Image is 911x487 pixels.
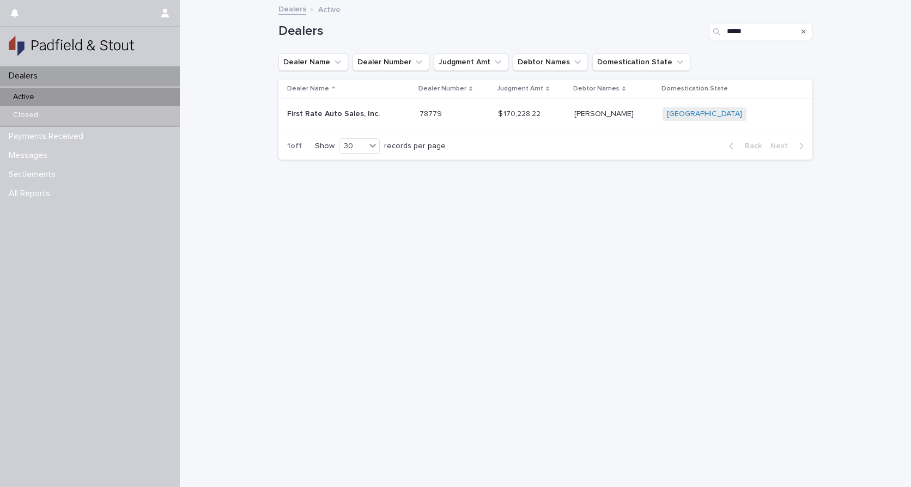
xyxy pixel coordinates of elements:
[4,150,56,161] p: Messages
[738,142,762,150] span: Back
[573,83,620,95] p: Debtor Names
[278,2,306,15] a: Dealers
[709,23,812,40] input: Search
[661,83,728,95] p: Domestication State
[574,107,636,119] p: [PERSON_NAME]
[420,107,444,119] p: 78779
[287,107,382,119] p: First Rate Auto Sales, Inc.
[278,53,348,71] button: Dealer Name
[766,141,812,151] button: Next
[339,141,366,152] div: 30
[434,53,508,71] button: Judgment Amt
[384,142,446,151] p: records per page
[4,93,43,102] p: Active
[315,142,335,151] p: Show
[278,99,812,130] tr: First Rate Auto Sales, Inc.First Rate Auto Sales, Inc. 7877978779 $ 170,228.22$ 170,228.22 [PERSO...
[4,188,59,199] p: All Reports
[4,169,64,180] p: Settlements
[513,53,588,71] button: Debtor Names
[9,35,135,57] img: gSPaZaQw2XYDTaYHK8uQ
[498,107,543,119] p: $ 170,228.22
[318,3,341,15] p: Active
[497,83,543,95] p: Judgment Amt
[353,53,429,71] button: Dealer Number
[4,131,92,142] p: Payments Received
[4,71,46,81] p: Dealers
[278,23,704,39] h1: Dealers
[770,142,794,150] span: Next
[4,111,47,120] p: Closed
[287,83,329,95] p: Dealer Name
[720,141,766,151] button: Back
[278,133,311,160] p: 1 of 1
[667,109,742,119] a: [GEOGRAPHIC_DATA]
[592,53,690,71] button: Domestication State
[418,83,466,95] p: Dealer Number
